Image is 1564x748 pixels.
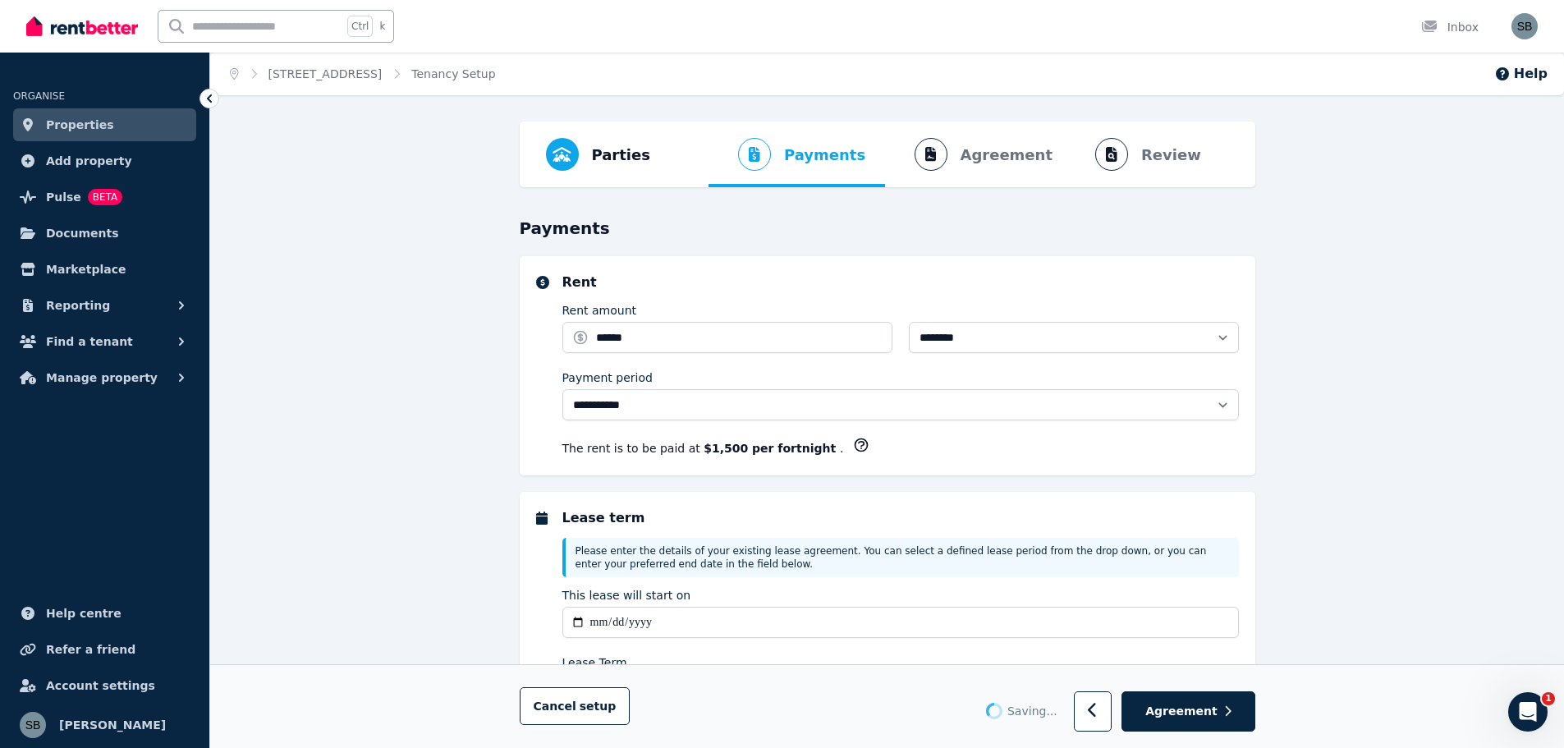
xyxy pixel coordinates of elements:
a: Properties [13,108,196,141]
span: Payments [784,144,865,167]
span: Tenancy Setup [411,66,495,82]
h5: Lease term [562,508,1239,528]
span: Documents [46,223,119,243]
button: Agreement [1121,692,1254,732]
a: [STREET_ADDRESS] [268,67,383,80]
a: Help centre [13,597,196,630]
p: The rent is to be paid at . [562,440,844,457]
span: Find a tenant [46,332,133,351]
span: Please enter the details of your existing lease agreement. You can select a defined lease period ... [576,545,1207,570]
div: Inbox [1421,19,1479,35]
img: Sam Berrell [1511,13,1538,39]
a: Add property [13,145,196,177]
span: 1 [1542,692,1555,705]
span: Cancel [534,700,617,714]
span: Add property [46,151,132,171]
span: Marketplace [46,259,126,279]
span: Refer a friend [46,640,135,659]
button: Find a tenant [13,325,196,358]
h5: Rent [562,273,1239,292]
nav: Breadcrumb [210,53,516,95]
button: Parties [533,122,663,187]
span: Ctrl [347,16,373,37]
button: Cancelsetup [520,688,631,726]
iframe: Intercom live chat [1508,692,1548,732]
span: Agreement [1145,704,1218,720]
button: Payments [709,122,878,187]
button: Reporting [13,289,196,322]
span: k [379,20,385,33]
label: Rent amount [562,302,637,319]
a: PulseBETA [13,181,196,213]
a: Marketplace [13,253,196,286]
nav: Progress [520,122,1255,187]
b: $1,500 per fortnight [704,442,840,455]
span: setup [580,699,617,715]
span: [PERSON_NAME] [59,715,166,735]
h3: Payments [520,217,1255,240]
span: Pulse [46,187,81,207]
span: Manage property [46,368,158,388]
span: Account settings [46,676,155,695]
a: Documents [13,217,196,250]
img: Sam Berrell [20,712,46,738]
span: Reporting [46,296,110,315]
button: Help [1494,64,1548,84]
label: Payment period [562,369,653,386]
span: Help centre [46,603,122,623]
span: ORGANISE [13,90,65,102]
span: Saving ... [1007,704,1057,720]
button: Manage property [13,361,196,394]
span: Properties [46,115,114,135]
span: BETA [88,189,122,205]
label: This lease will start on [562,587,691,603]
span: Parties [592,144,650,167]
a: Account settings [13,669,196,702]
img: RentBetter [26,14,138,39]
label: Lease Term [562,654,627,671]
a: Refer a friend [13,633,196,666]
